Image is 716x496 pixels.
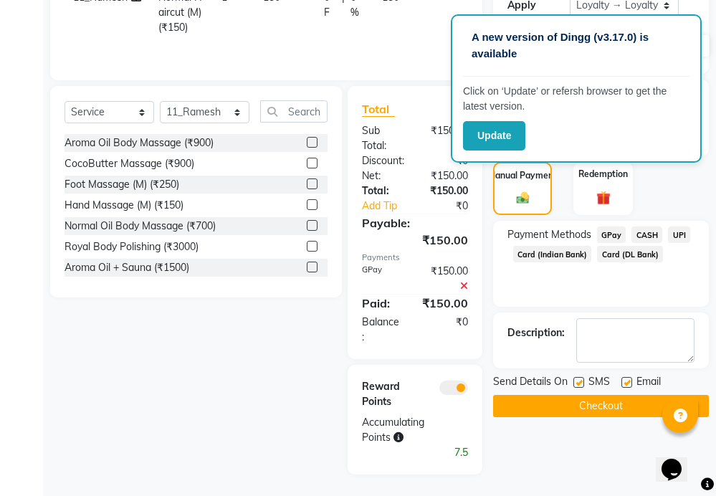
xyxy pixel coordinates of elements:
[488,169,557,182] label: Manual Payment
[493,395,709,417] button: Checkout
[362,102,395,117] span: Total
[415,168,479,183] div: ₹150.00
[415,183,479,199] div: ₹150.00
[463,84,689,114] p: Click on ‘Update’ or refersh browser to get the latest version.
[65,156,194,171] div: CocoButter Massage (₹900)
[411,295,479,312] div: ₹150.00
[597,246,663,262] span: Card (DL Bank)
[592,189,615,207] img: _gift.svg
[472,29,681,62] p: A new version of Dingg (v3.17.0) is available
[351,295,411,312] div: Paid:
[415,153,479,168] div: ₹0
[351,379,415,409] div: Reward Points
[351,153,415,168] div: Discount:
[507,227,591,242] span: Payment Methods
[351,183,415,199] div: Total:
[351,199,426,214] a: Add Tip
[597,226,626,243] span: GPay
[65,219,216,234] div: Normal Oil Body Massage (₹700)
[351,445,479,460] div: 7.5
[507,325,565,340] div: Description:
[426,199,479,214] div: ₹0
[513,246,592,262] span: Card (Indian Bank)
[65,198,183,213] div: Hand Massage (M) (₹150)
[65,239,199,254] div: Royal Body Polishing (₹3000)
[65,260,189,275] div: Aroma Oil + Sauna (₹1500)
[65,135,214,151] div: Aroma Oil Body Massage (₹900)
[668,226,690,243] span: UPI
[362,252,468,264] div: Payments
[351,123,415,153] div: Sub Total:
[631,226,662,243] span: CASH
[351,214,479,232] div: Payable:
[351,315,415,345] div: Balance :
[260,100,328,123] input: Search or Scan
[578,168,628,181] label: Redemption
[351,232,479,249] div: ₹150.00
[512,191,533,206] img: _cash.svg
[588,374,610,392] span: SMS
[493,374,568,392] span: Send Details On
[463,121,525,151] button: Update
[351,415,447,445] div: Accumulating Points
[351,264,415,294] div: GPay
[415,264,479,294] div: ₹150.00
[415,315,479,345] div: ₹0
[415,123,479,153] div: ₹150.00
[351,168,415,183] div: Net:
[656,439,702,482] iframe: chat widget
[65,177,179,192] div: Foot Massage (M) (₹250)
[636,374,661,392] span: Email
